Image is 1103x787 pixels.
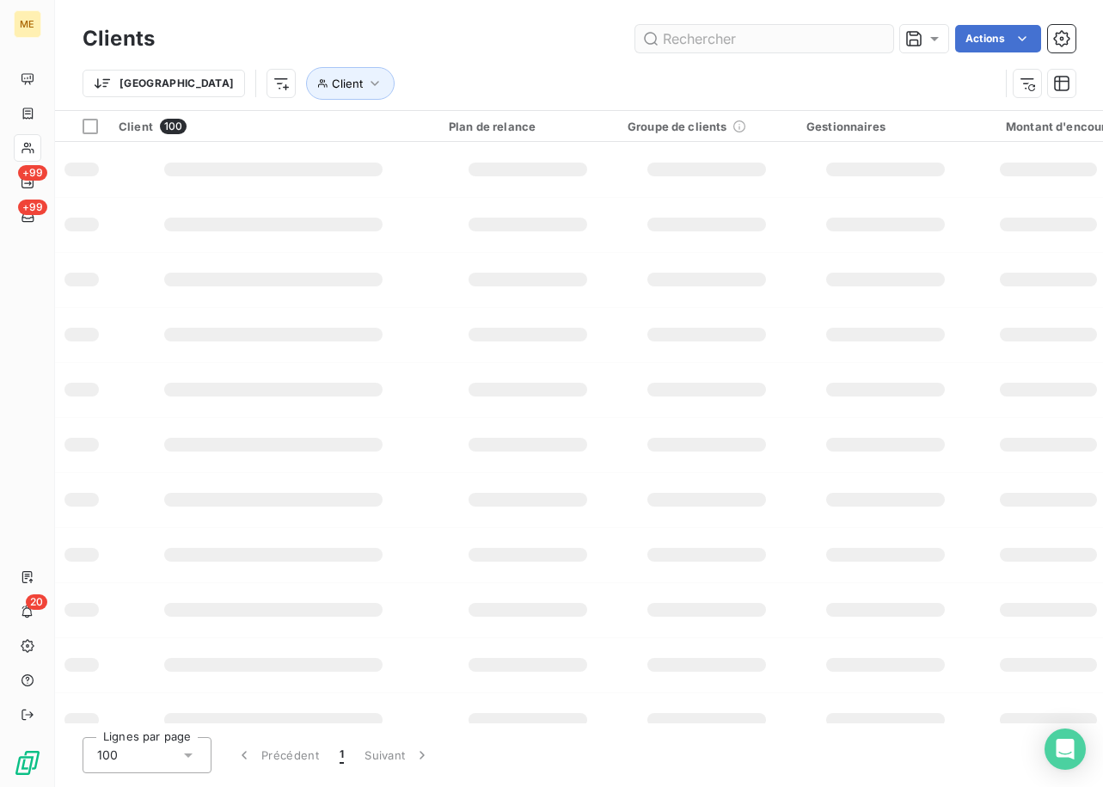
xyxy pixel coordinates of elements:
[354,737,441,773] button: Suivant
[806,120,965,133] div: Gestionnaires
[635,25,893,52] input: Rechercher
[955,25,1041,52] button: Actions
[18,200,47,215] span: +99
[160,119,187,134] span: 100
[14,10,41,38] div: ME
[332,77,363,90] span: Client
[97,747,118,764] span: 100
[329,737,354,773] button: 1
[119,120,153,133] span: Client
[18,165,47,181] span: +99
[225,737,329,773] button: Précédent
[83,70,245,97] button: [GEOGRAPHIC_DATA]
[340,747,344,764] span: 1
[83,23,155,54] h3: Clients
[26,594,47,610] span: 20
[449,120,607,133] div: Plan de relance
[306,67,395,100] button: Client
[1045,729,1086,770] div: Open Intercom Messenger
[14,749,41,777] img: Logo LeanPay
[628,120,727,133] span: Groupe de clients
